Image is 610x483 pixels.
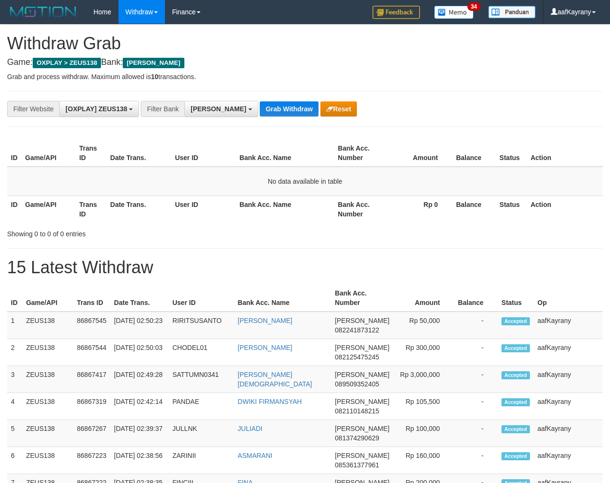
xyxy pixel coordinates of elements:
th: Trans ID [75,140,106,167]
a: DWIKI FIRMANSYAH [238,398,302,405]
div: Showing 0 to 0 of 0 entries [7,225,247,239]
span: Accepted [501,425,530,433]
button: Grab Withdraw [260,101,318,116]
span: [PERSON_NAME] [335,452,390,459]
td: 1 [7,312,22,339]
td: Rp 300,000 [393,339,454,366]
button: Reset [320,101,357,116]
td: 86867319 [73,393,110,420]
img: Button%20Memo.svg [434,6,474,19]
td: Rp 160,000 [393,447,454,474]
th: Status [498,285,534,312]
td: aafKayrany [534,366,603,393]
th: ID [7,196,21,223]
span: 34 [467,2,480,11]
td: [DATE] 02:42:14 [110,393,169,420]
a: JULIADI [238,425,263,432]
a: [PERSON_NAME][DEMOGRAPHIC_DATA] [238,371,312,388]
th: Date Trans. [107,196,172,223]
th: ID [7,140,21,167]
th: Game/API [22,285,73,312]
button: [OXPLAY] ZEUS138 [59,101,139,117]
td: 2 [7,339,22,366]
th: Game/API [21,140,75,167]
th: Game/API [21,196,75,223]
span: [PERSON_NAME] [123,58,184,68]
td: aafKayrany [534,420,603,447]
td: 3 [7,366,22,393]
td: - [454,393,498,420]
th: Rp 0 [388,196,452,223]
td: aafKayrany [534,447,603,474]
th: Date Trans. [107,140,172,167]
th: Trans ID [73,285,110,312]
td: [DATE] 02:49:28 [110,366,169,393]
td: - [454,312,498,339]
td: ZEUS138 [22,420,73,447]
span: Copy 082125475245 to clipboard [335,353,379,361]
th: Amount [388,140,452,167]
span: Accepted [501,452,530,460]
td: ZEUS138 [22,366,73,393]
span: [PERSON_NAME] [191,105,246,113]
td: aafKayrany [534,393,603,420]
th: User ID [171,196,236,223]
th: Bank Acc. Name [236,196,334,223]
th: Date Trans. [110,285,169,312]
button: [PERSON_NAME] [184,101,258,117]
th: Trans ID [75,196,106,223]
h1: 15 Latest Withdraw [7,258,603,277]
td: 6 [7,447,22,474]
td: RIRITSUSANTO [169,312,234,339]
td: 4 [7,393,22,420]
span: Copy 082110148215 to clipboard [335,407,379,415]
td: 86867545 [73,312,110,339]
td: Rp 3,000,000 [393,366,454,393]
td: [DATE] 02:39:37 [110,420,169,447]
div: Filter Website [7,101,59,117]
td: SATTUMN0341 [169,366,234,393]
span: [PERSON_NAME] [335,398,390,405]
h4: Game: Bank: [7,58,603,67]
td: ZARINII [169,447,234,474]
span: Accepted [501,344,530,352]
th: Bank Acc. Number [334,140,388,167]
td: CHODEL01 [169,339,234,366]
a: ASMARANI [238,452,273,459]
th: User ID [169,285,234,312]
td: 5 [7,420,22,447]
th: Balance [454,285,498,312]
th: Balance [452,140,496,167]
td: ZEUS138 [22,339,73,366]
td: - [454,339,498,366]
th: User ID [171,140,236,167]
td: No data available in table [7,167,603,196]
td: - [454,420,498,447]
span: Accepted [501,398,530,406]
td: ZEUS138 [22,312,73,339]
td: ZEUS138 [22,393,73,420]
td: [DATE] 02:50:03 [110,339,169,366]
td: - [454,366,498,393]
span: OXPLAY > ZEUS138 [33,58,101,68]
img: panduan.png [488,6,536,18]
th: Status [496,140,527,167]
td: 86867417 [73,366,110,393]
td: JULLNK [169,420,234,447]
th: ID [7,285,22,312]
td: 86867267 [73,420,110,447]
th: Action [527,140,603,167]
span: Accepted [501,317,530,325]
span: [OXPLAY] ZEUS138 [65,105,127,113]
div: Filter Bank [141,101,184,117]
span: Copy 085361377961 to clipboard [335,461,379,469]
td: aafKayrany [534,312,603,339]
td: aafKayrany [534,339,603,366]
span: [PERSON_NAME] [335,344,390,351]
th: Bank Acc. Name [236,140,334,167]
th: Status [496,196,527,223]
th: Balance [452,196,496,223]
td: Rp 105,500 [393,393,454,420]
span: [PERSON_NAME] [335,317,390,324]
span: [PERSON_NAME] [335,425,390,432]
